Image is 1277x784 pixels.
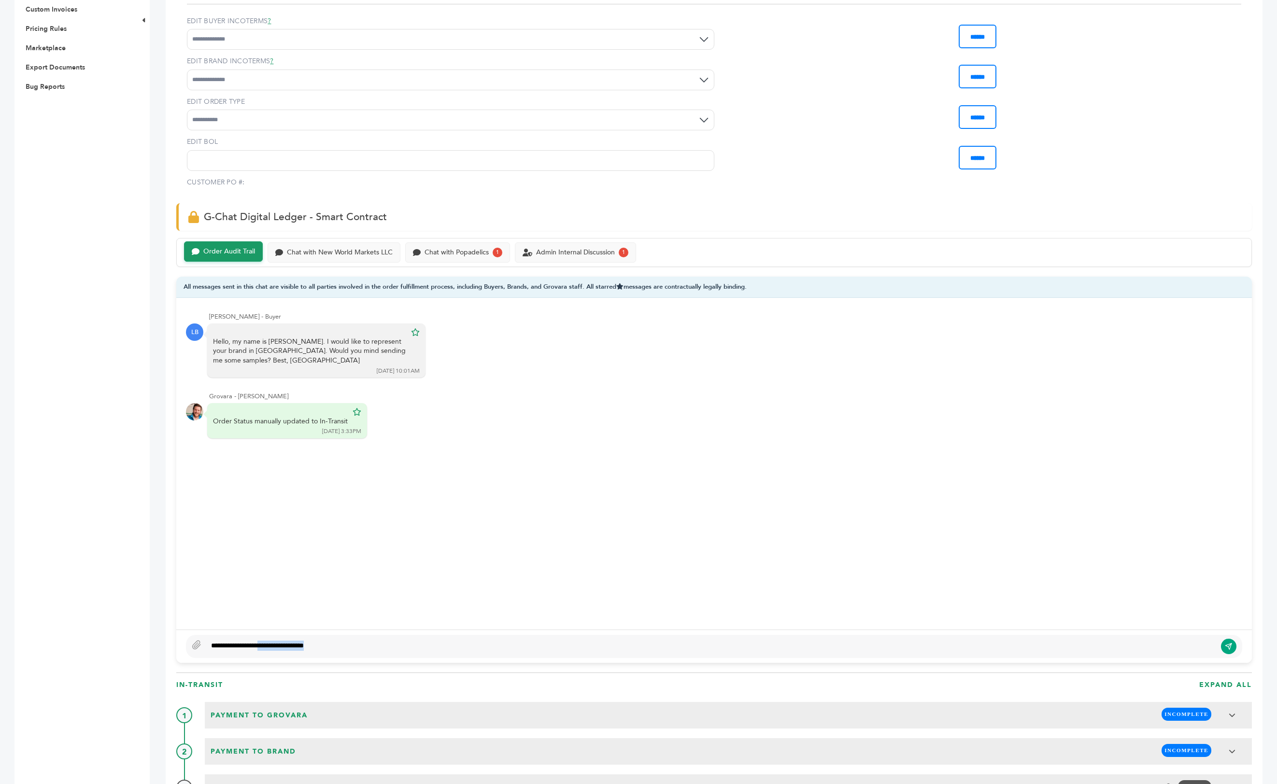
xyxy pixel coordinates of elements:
h3: EXPAND ALL [1199,680,1252,690]
a: Bug Reports [26,82,65,91]
label: EDIT BRAND INCOTERMS [187,56,714,66]
div: Chat with Popadelics [425,249,489,257]
div: All messages sent in this chat are visible to all parties involved in the order fulfillment proce... [176,277,1252,298]
label: EDIT BUYER INCOTERMS [187,16,714,26]
div: Chat with New World Markets LLC [287,249,393,257]
label: EDIT BOL [187,137,714,147]
a: ? [268,16,271,26]
a: Pricing Rules [26,24,67,33]
a: Custom Invoices [26,5,77,14]
span: INCOMPLETE [1162,744,1211,757]
label: CUSTOMER PO #: [187,178,245,187]
span: G-Chat Digital Ledger - Smart Contract [204,210,387,224]
div: [DATE] 3:33PM [322,427,361,435]
a: Export Documents [26,63,85,72]
div: Grovara - [PERSON_NAME] [209,392,1242,401]
div: Admin Internal Discussion [536,249,615,257]
div: [PERSON_NAME] - Buyer [209,312,1242,321]
a: Marketplace [26,43,66,53]
span: INCOMPLETE [1162,708,1211,721]
div: 1 [619,248,628,257]
div: Order Status manually updated to In-Transit [213,417,348,426]
label: EDIT ORDER TYPE [187,97,714,107]
div: LB [186,323,203,341]
span: Payment to Grovara [208,708,311,723]
div: 1 [493,248,502,257]
span: Payment to brand [208,744,299,759]
h3: In-Transit [176,680,223,690]
div: Order Audit Trail [203,248,255,256]
div: [DATE] 10:01AM [377,367,420,375]
a: ? [270,56,273,66]
div: Hello, my name is [PERSON_NAME]. I would like to represent your brand in [GEOGRAPHIC_DATA]. Would... [213,337,406,365]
